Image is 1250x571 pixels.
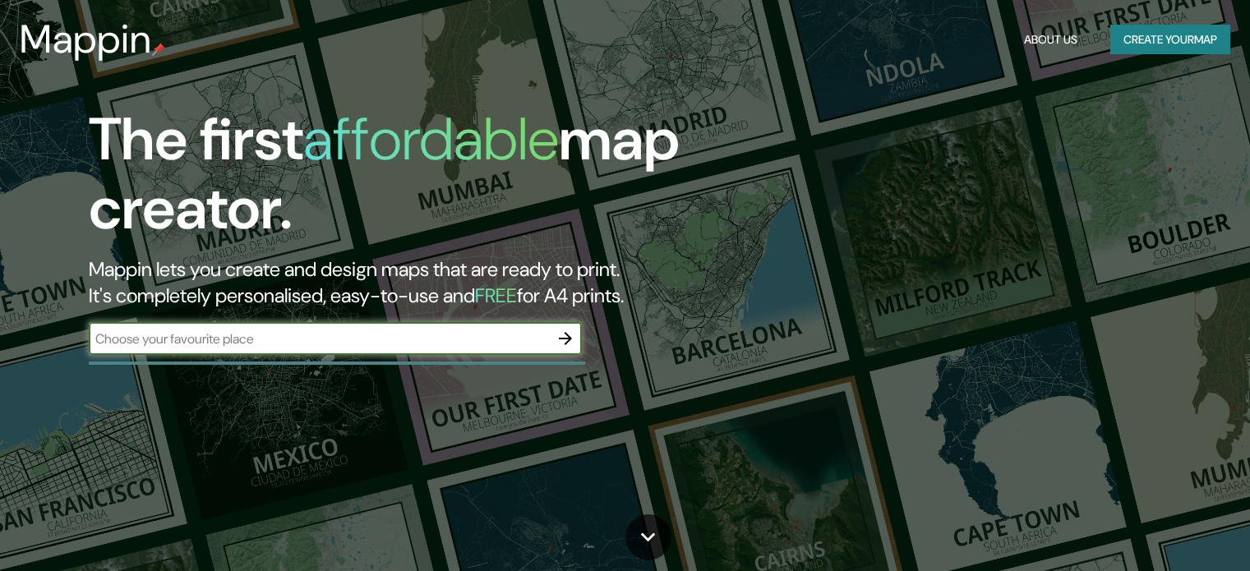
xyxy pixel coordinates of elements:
button: About Us [1017,25,1084,55]
h2: Mappin lets you create and design maps that are ready to print. It's completely personalised, eas... [89,256,714,309]
h5: FREE [475,283,517,308]
h3: Mappin [20,16,152,62]
h1: The first map creator. [89,105,714,256]
input: Choose your favourite place [89,329,549,348]
h1: affordable [303,101,559,177]
img: mappin-pin [152,43,165,56]
button: Create yourmap [1110,25,1230,55]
